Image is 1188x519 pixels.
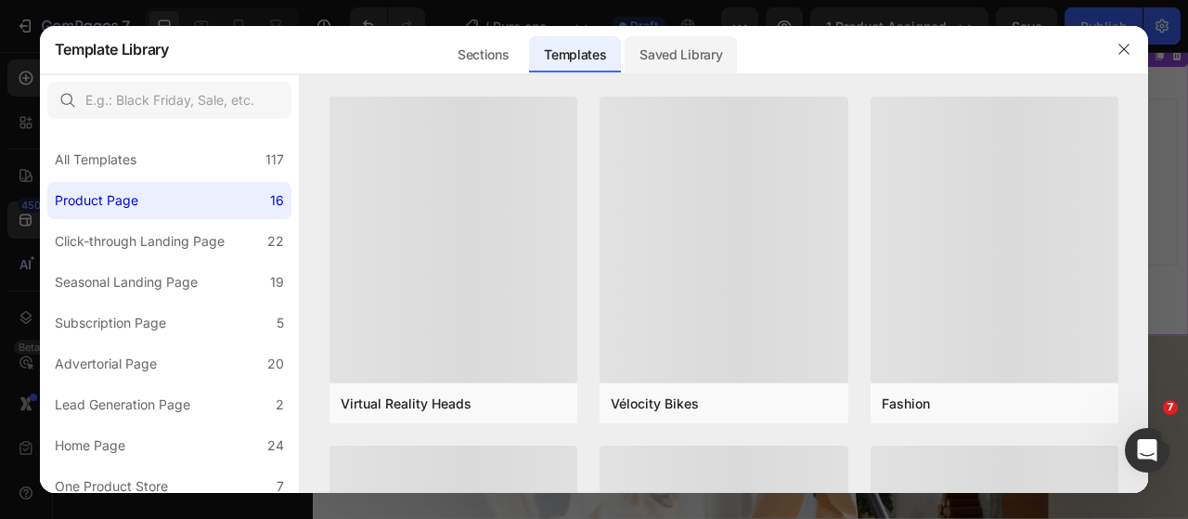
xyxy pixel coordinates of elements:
span: 7 [1163,400,1178,415]
div: Click-through Landing Page [55,230,225,253]
p: Secure Online Payment [763,152,1075,175]
div: 20 [267,353,284,375]
div: Virtual Reality Heads [341,394,471,413]
div: Lead Generation Page [55,394,190,416]
div: All Templates [55,149,136,171]
div: 2 [276,394,284,416]
p: Free Shipping [39,152,351,175]
img: Alt Image [535,84,578,127]
span: £9.99+ [239,196,280,215]
div: Drop element here [747,449,846,464]
iframe: Intercom live chat [1125,428,1169,473]
p: secure payment worldwide [763,193,1075,247]
div: Seasonal Landing Page [55,271,198,293]
div: Fashion [882,394,930,413]
div: Saved Library [625,36,737,73]
div: 22 [267,230,284,253]
div: 19 [270,271,284,293]
input: E.g.: Black Friday, Sale, etc. [47,82,291,119]
span: Powful Suction for Deep Cleaning [16,490,281,515]
div: 16 [270,189,284,212]
h2: Template Library [55,25,169,73]
p: Full Refund [400,151,713,175]
img: Alt Image [897,84,941,128]
p: If your product aren’t perfect, return them for a full refund [400,193,713,247]
div: Home Page [55,435,125,457]
div: Product Page [55,189,138,212]
div: Sections [443,36,523,73]
div: 5 [277,312,284,334]
div: Templates [529,36,621,73]
div: Advertorial Page [55,353,157,375]
div: One Product Store [55,475,168,498]
p: Free shipping on any order of or more. [39,193,351,220]
div: Subscription Page [55,312,166,334]
div: 117 [265,149,284,171]
img: Alt Image [173,84,217,128]
div: 7 [277,475,284,498]
div: Vélocity Bikes [611,394,699,413]
span: Pure One S50 [25,401,273,457]
div: 24 [267,435,284,457]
